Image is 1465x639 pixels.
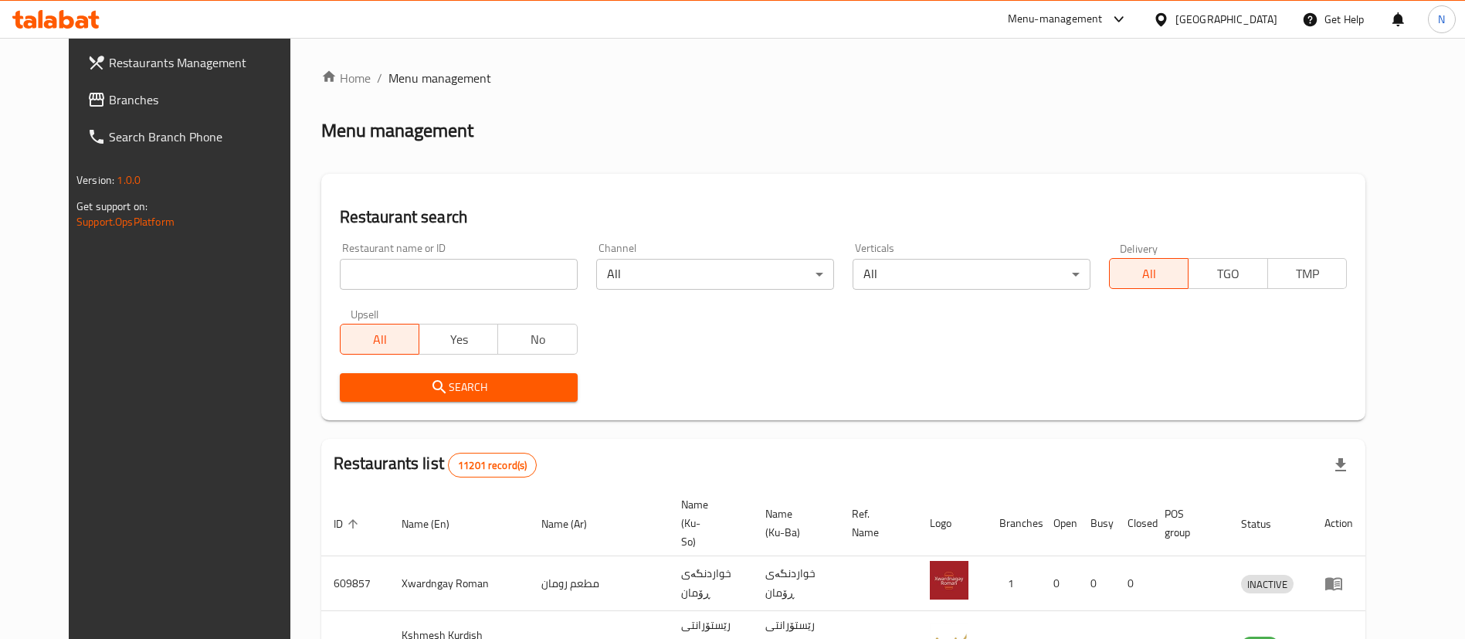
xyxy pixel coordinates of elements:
[76,212,175,232] a: Support.OpsPlatform
[340,206,1347,229] h2: Restaurant search
[917,491,987,556] th: Logo
[448,453,537,478] div: Total records count
[669,556,753,611] td: خواردنگەی ڕۆمان
[340,324,419,355] button: All
[109,53,301,72] span: Restaurants Management
[76,170,114,190] span: Version:
[497,324,577,355] button: No
[76,196,148,216] span: Get support on:
[1078,556,1115,611] td: 0
[987,491,1041,556] th: Branches
[351,308,379,319] label: Upsell
[1109,258,1189,289] button: All
[426,328,492,351] span: Yes
[75,44,314,81] a: Restaurants Management
[930,561,968,600] img: Xwardngay Roman
[504,328,571,351] span: No
[109,127,301,146] span: Search Branch Phone
[852,505,899,542] span: Ref. Name
[1165,505,1210,542] span: POS group
[449,458,536,473] span: 11201 record(s)
[389,556,529,611] td: Xwardngay Roman
[347,328,413,351] span: All
[1324,574,1353,593] div: Menu
[1041,491,1078,556] th: Open
[1120,243,1158,253] label: Delivery
[334,452,538,478] h2: Restaurants list
[853,259,1090,290] div: All
[1274,263,1341,285] span: TMP
[765,505,821,542] span: Name (Ku-Ba)
[987,556,1041,611] td: 1
[75,118,314,155] a: Search Branch Phone
[334,515,363,533] span: ID
[1322,447,1359,484] div: Export file
[352,378,565,397] span: Search
[596,259,834,290] div: All
[340,373,578,402] button: Search
[541,515,607,533] span: Name (Ar)
[1188,258,1267,289] button: TGO
[321,118,473,143] h2: Menu management
[117,170,141,190] span: 1.0.0
[753,556,839,611] td: خواردنگەی ڕۆمان
[529,556,669,611] td: مطعم رومان
[1241,576,1294,593] span: INACTIVE
[1195,263,1261,285] span: TGO
[340,259,578,290] input: Search for restaurant name or ID..
[109,90,301,109] span: Branches
[1175,11,1277,28] div: [GEOGRAPHIC_DATA]
[1115,491,1152,556] th: Closed
[388,69,491,87] span: Menu management
[1241,575,1294,593] div: INACTIVE
[75,81,314,118] a: Branches
[1241,515,1291,533] span: Status
[321,69,1365,87] nav: breadcrumb
[1438,11,1445,28] span: N
[419,324,498,355] button: Yes
[377,69,382,87] li: /
[1078,491,1115,556] th: Busy
[681,495,734,551] span: Name (Ku-So)
[1115,556,1152,611] td: 0
[1041,556,1078,611] td: 0
[1312,491,1365,556] th: Action
[321,556,389,611] td: 609857
[321,69,371,87] a: Home
[1008,10,1103,29] div: Menu-management
[402,515,470,533] span: Name (En)
[1116,263,1182,285] span: All
[1267,258,1347,289] button: TMP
